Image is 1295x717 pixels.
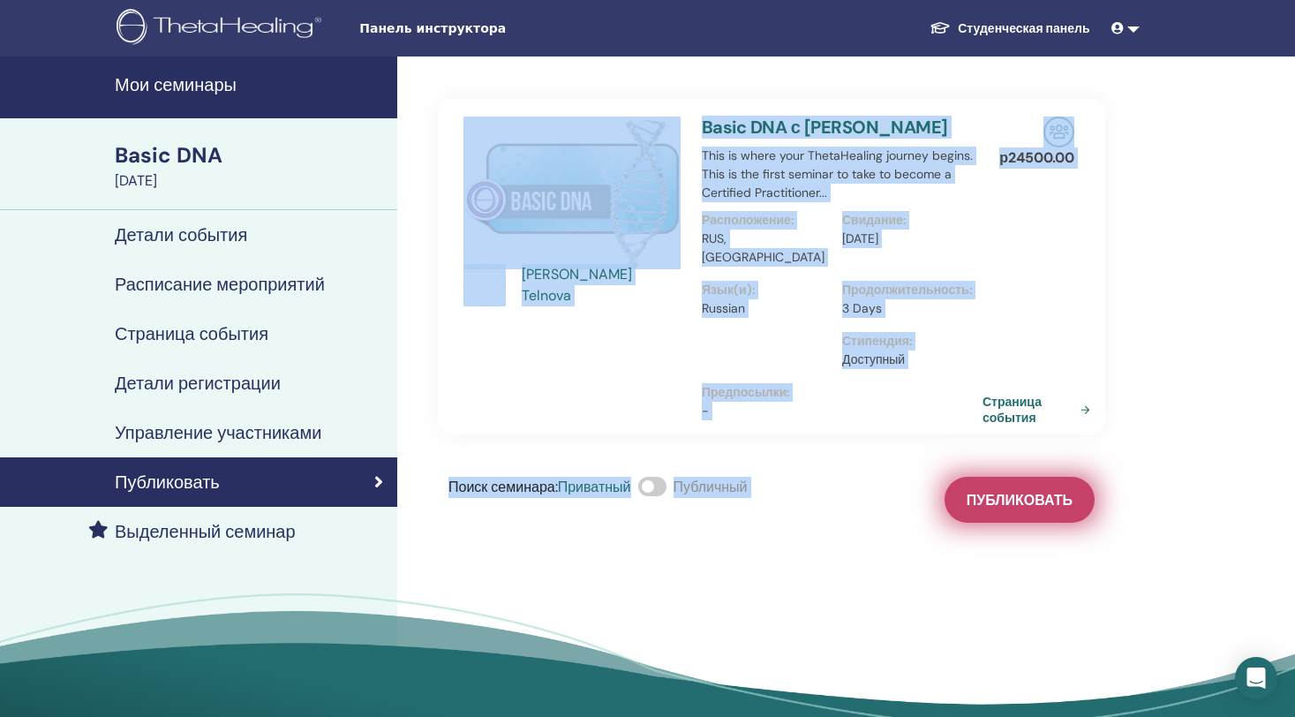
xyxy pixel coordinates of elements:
[115,323,268,344] h4: Страница события
[999,147,1074,169] p: р 24500.00
[115,170,387,192] div: [DATE]
[930,20,951,35] img: graduation-cap-white.svg
[522,264,685,306] a: [PERSON_NAME] Telnova
[702,402,983,420] p: -
[945,477,1095,523] button: Публиковать
[359,19,624,38] span: Панель инструктора
[702,230,832,267] p: RUS, [GEOGRAPHIC_DATA]
[702,147,983,202] p: This is where your ThetaHealing journey begins. This is the first seminar to take to become a Cer...
[463,117,681,269] img: Basic DNA
[115,224,247,245] h4: Детали события
[115,373,281,394] h4: Детали регистрации
[842,281,972,299] p: Продолжительность :
[115,140,387,170] div: Basic DNA
[117,9,328,49] img: logo.png
[115,422,321,443] h4: Управление участниками
[915,12,1103,45] a: Студенческая панель
[702,383,983,402] p: Предпосылки :
[842,351,972,369] p: Доступный
[967,491,1073,509] span: Публиковать
[1235,657,1277,699] div: Open Intercom Messenger
[104,140,397,192] a: Basic DNA[DATE]
[702,211,832,230] p: Расположение :
[448,478,558,496] span: Поиск семинара :
[115,74,387,95] h4: Мои семинары
[702,299,832,318] p: Russian
[842,211,972,230] p: Свидание :
[115,472,220,493] h4: Публиковать
[1043,117,1074,147] img: In-Person Seminar
[842,332,972,351] p: Стипендия :
[702,281,832,299] p: Язык(и) :
[115,521,296,542] h4: Выделенный семинар
[674,478,748,496] span: Публичный
[842,230,972,248] p: [DATE]
[983,394,1097,426] a: Страница события
[702,116,948,139] a: Basic DNA с [PERSON_NAME]
[558,478,631,496] span: Приватный
[115,274,325,295] h4: Расписание мероприятий
[842,299,972,318] p: 3 Days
